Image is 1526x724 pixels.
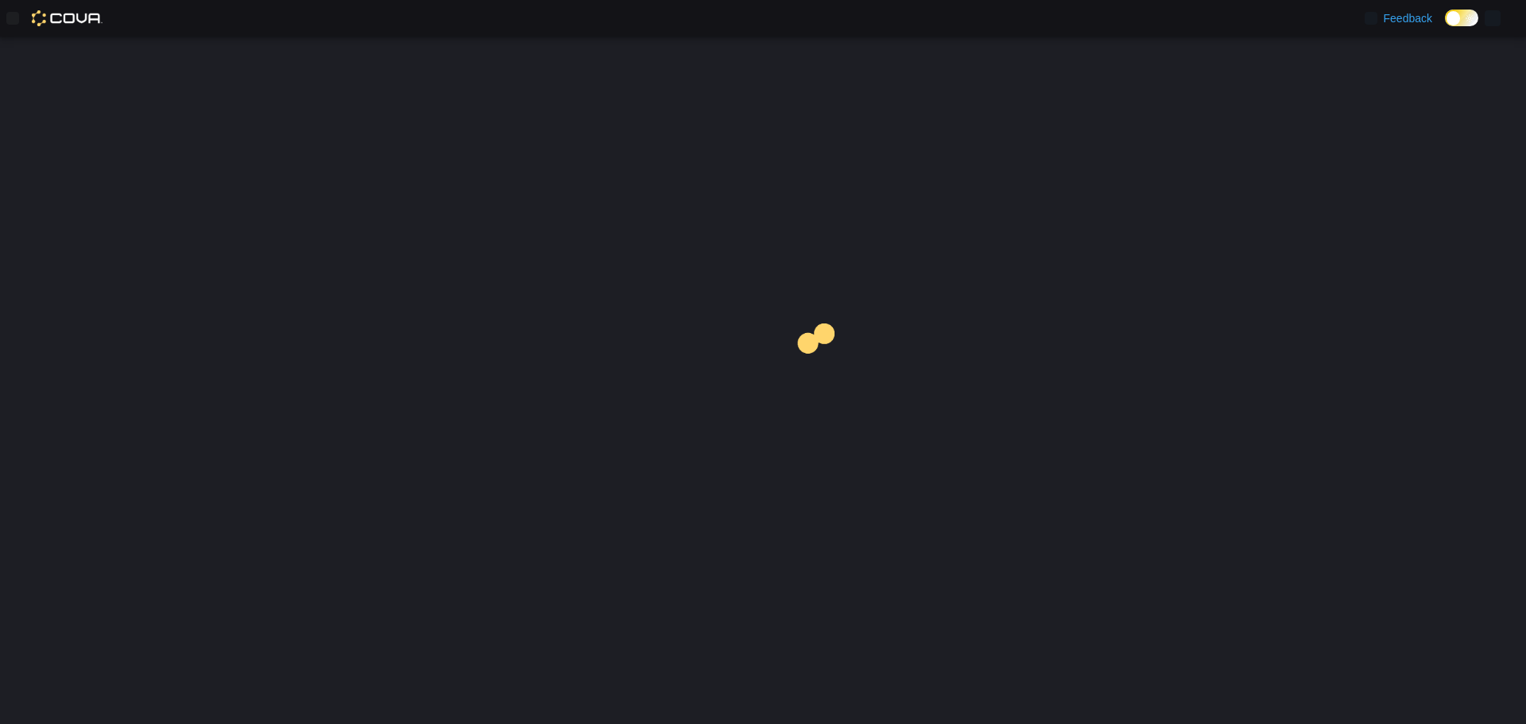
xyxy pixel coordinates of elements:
img: Cova [32,10,103,26]
input: Dark Mode [1445,10,1478,26]
span: Feedback [1384,10,1432,26]
a: Feedback [1358,2,1439,34]
img: cova-loader [763,312,882,431]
